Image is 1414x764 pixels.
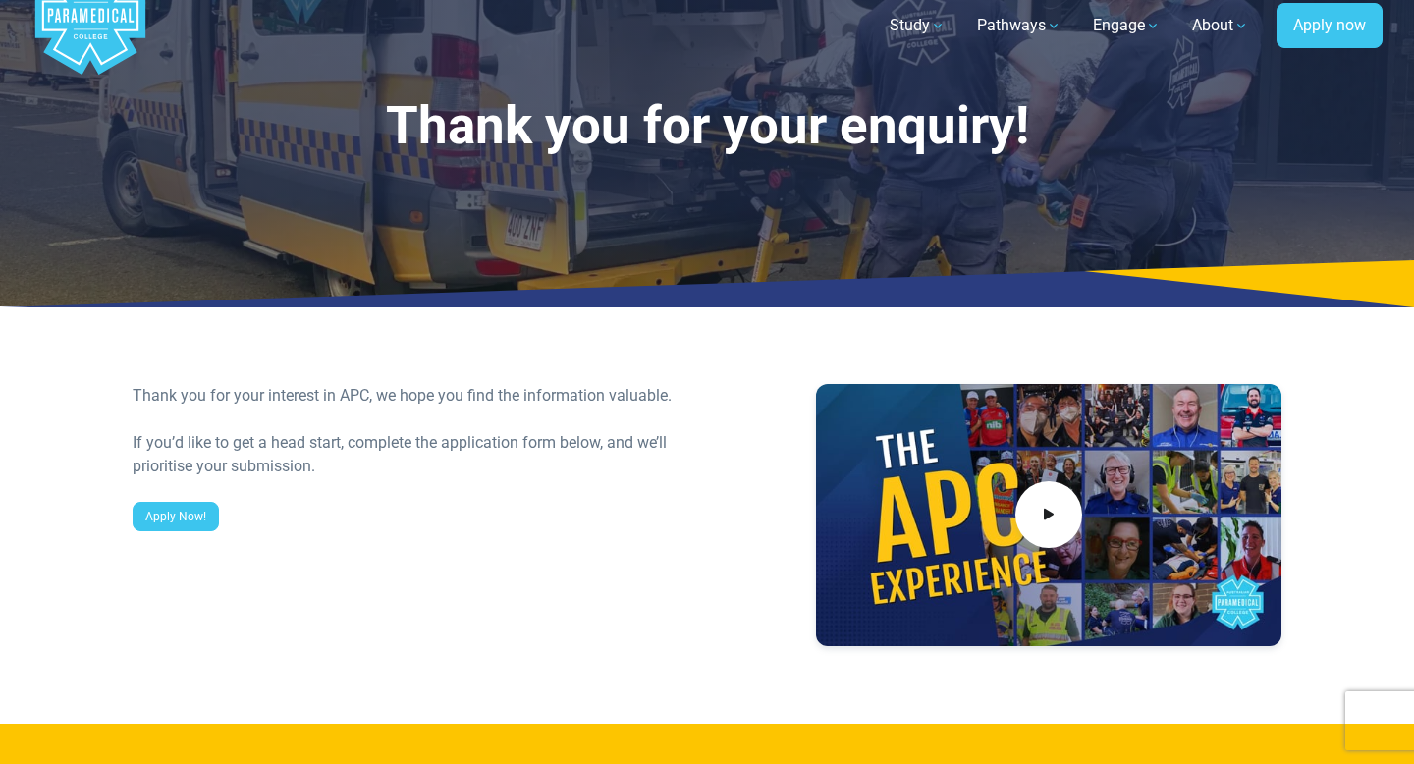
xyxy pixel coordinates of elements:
[1277,3,1383,48] a: Apply now
[133,384,695,408] div: Thank you for your interest in APC, we hope you find the information valuable.
[133,502,219,531] a: Apply Now!
[133,95,1281,157] h1: Thank you for your enquiry!
[133,431,695,478] div: If you’d like to get a head start, complete the application form below, and we’ll prioritise your...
